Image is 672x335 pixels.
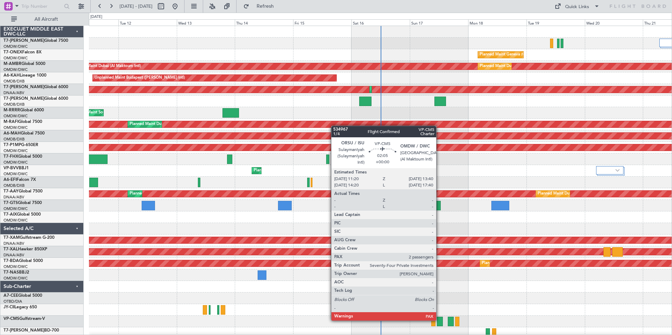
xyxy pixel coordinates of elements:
a: T7-XALHawker 850XP [4,247,47,251]
a: T7-[PERSON_NAME]BD-700 [4,328,59,333]
span: JY-CII [4,305,14,309]
div: Planned Maint Geneva (Cointrin) [480,50,538,60]
div: Planned Maint Dubai (Al Maktoum Intl) [130,119,199,130]
span: T7-XAL [4,247,18,251]
span: T7-[PERSON_NAME] [4,328,44,333]
div: Mon 11 [60,19,118,26]
span: Refresh [251,4,280,9]
a: OMDW/DWC [4,113,28,119]
div: Planned Maint Dubai (Al Maktoum Intl) [371,84,441,95]
span: M-AMBR [4,62,21,66]
a: OMDW/DWC [4,206,28,211]
a: T7-FHXGlobal 5000 [4,155,42,159]
span: T7-[PERSON_NAME] [4,97,44,101]
div: Tue 12 [118,19,177,26]
div: Fri 15 [293,19,351,26]
div: Sun 17 [410,19,468,26]
button: All Aircraft [8,14,76,25]
div: Quick Links [565,4,589,11]
a: M-AMBRGlobal 5000 [4,62,45,66]
a: OMDW/DWC [4,44,28,49]
a: DNAA/ABV [4,252,24,258]
a: A7-CEEGlobal 5000 [4,294,42,298]
a: T7-[PERSON_NAME]Global 6000 [4,85,68,89]
span: T7-XAM [4,236,20,240]
div: Planned Maint Dubai (Al Maktoum Intl) [480,61,549,72]
a: OMDW/DWC [4,55,28,61]
a: A6-KAHLineage 1000 [4,73,46,78]
span: VP-BVV [4,166,19,170]
span: T7-AIX [4,212,17,217]
div: Mon 18 [468,19,526,26]
a: T7-P1MPG-650ER [4,143,38,147]
div: Sat 16 [351,19,410,26]
a: JY-CIILegacy 650 [4,305,37,309]
span: A6-KAH [4,73,20,78]
a: T7-AIXGlobal 5000 [4,212,41,217]
a: OMDW/DWC [4,148,28,153]
button: Quick Links [551,1,603,12]
a: OMDW/DWC [4,264,28,269]
a: T7-ONEXFalcon 8X [4,50,41,54]
div: Unplanned Maint Budapest ([PERSON_NAME] Intl) [95,73,185,83]
span: T7-GTS [4,201,18,205]
a: A6-MAHGlobal 7500 [4,131,45,136]
a: M-RAFIGlobal 7500 [4,120,42,124]
a: OMDW/DWC [4,125,28,130]
a: T7-[PERSON_NAME]Global 7500 [4,39,68,43]
a: OMDW/DWC [4,276,28,281]
div: Planned Maint Southend [72,107,115,118]
a: OMDB/DXB [4,137,25,142]
a: OMDW/DWC [4,218,28,223]
a: T7-XAMGulfstream G-200 [4,236,54,240]
span: All Aircraft [18,17,74,22]
a: OMDB/DXB [4,183,25,188]
div: Tue 19 [526,19,585,26]
span: M-RRRR [4,108,20,112]
span: T7-NAS [4,270,19,275]
a: VP-BVVBBJ1 [4,166,29,170]
div: Wed 13 [177,19,235,26]
a: T7-GTSGlobal 7500 [4,201,42,205]
div: [DATE] [90,14,102,20]
div: Thu 14 [235,19,293,26]
span: T7-P1MP [4,143,21,147]
a: DNAA/ABV [4,195,24,200]
span: T7-[PERSON_NAME] [4,39,44,43]
span: [DATE] - [DATE] [119,3,153,9]
button: Refresh [240,1,282,12]
a: T7-[PERSON_NAME]Global 6000 [4,97,68,101]
input: Trip Number [21,1,62,12]
a: OMDW/DWC [4,67,28,72]
a: T7-NASBBJ2 [4,270,29,275]
a: OMDB/DXB [4,79,25,84]
div: Planned Maint Dubai (Al Maktoum Intl) [254,165,323,176]
span: M-RAFI [4,120,18,124]
a: OTBD/DIA [4,299,22,304]
a: VP-CMSGulfstream-V [4,317,45,321]
span: A6-MAH [4,131,21,136]
div: Planned Maint Dubai (Al Maktoum Intl) [72,61,141,72]
a: OMDW/DWC [4,160,28,165]
span: T7-FHX [4,155,18,159]
span: VP-CMS [4,317,19,321]
img: arrow-gray.svg [615,169,620,172]
a: A6-EFIFalcon 7X [4,178,36,182]
a: OMDB/DXB [4,102,25,107]
span: T7-AAY [4,189,19,193]
span: T7-BDA [4,259,19,263]
a: DNAA/ABV [4,241,24,246]
span: A6-EFI [4,178,17,182]
div: Planned Maint [GEOGRAPHIC_DATA] ([GEOGRAPHIC_DATA][PERSON_NAME]) [377,154,520,164]
div: Planned Maint Dubai (Al Maktoum Intl) [130,189,199,199]
a: M-RRRRGlobal 6000 [4,108,44,112]
a: OMDW/DWC [4,171,28,177]
div: Wed 20 [585,19,643,26]
span: A7-CEE [4,294,18,298]
span: T7-[PERSON_NAME] [4,85,44,89]
a: T7-AAYGlobal 7500 [4,189,43,193]
a: T7-BDAGlobal 5000 [4,259,43,263]
a: DNAA/ABV [4,90,24,96]
span: T7-ONEX [4,50,22,54]
div: Planned Maint Dubai (Al Maktoum Intl) [538,189,607,199]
